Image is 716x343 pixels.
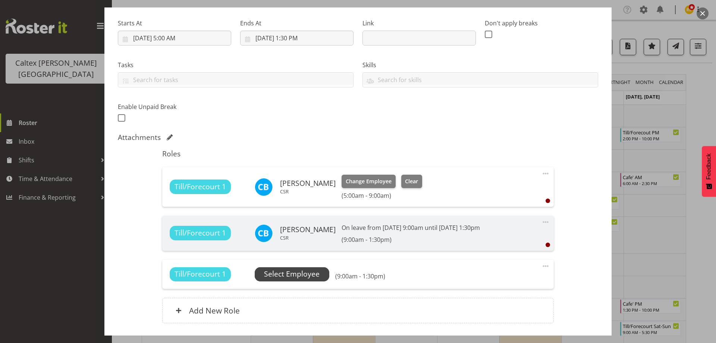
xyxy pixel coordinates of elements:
[118,19,231,28] label: Starts At
[405,177,418,185] span: Clear
[280,225,336,234] h6: [PERSON_NAME]
[342,192,422,199] h6: (5:00am - 9:00am)
[240,31,354,46] input: Click to select...
[255,178,273,196] img: christopher-bullock10955.jpg
[485,19,598,28] label: Don't apply breaks
[175,269,226,280] span: Till/Forecourt 1
[342,236,480,243] h6: (9:00am - 1:30pm)
[118,133,161,142] h5: Attachments
[280,179,336,187] h6: [PERSON_NAME]
[706,153,712,180] span: Feedback
[175,181,226,192] span: Till/Forecourt 1
[280,235,336,241] p: CSR
[362,19,476,28] label: Link
[546,199,550,203] div: User is clocked out
[162,149,553,158] h5: Roles
[118,102,231,111] label: Enable Unpaid Break
[342,223,480,232] p: On leave from [DATE] 9:00am until [DATE] 1:30pm
[401,175,423,188] button: Clear
[546,243,550,247] div: User is clocked out
[335,272,385,280] h6: (9:00am - 1:30pm)
[346,177,392,185] span: Change Employee
[240,19,354,28] label: Ends At
[362,60,598,69] label: Skills
[280,188,336,194] p: CSR
[175,228,226,238] span: Till/Forecourt 1
[363,74,598,85] input: Search for skills
[255,224,273,242] img: christopher-bullock10955.jpg
[189,306,240,315] h6: Add New Role
[118,31,231,46] input: Click to select...
[702,146,716,197] button: Feedback - Show survey
[342,175,396,188] button: Change Employee
[264,269,320,280] span: Select Employee
[118,60,354,69] label: Tasks
[118,74,353,85] input: Search for tasks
